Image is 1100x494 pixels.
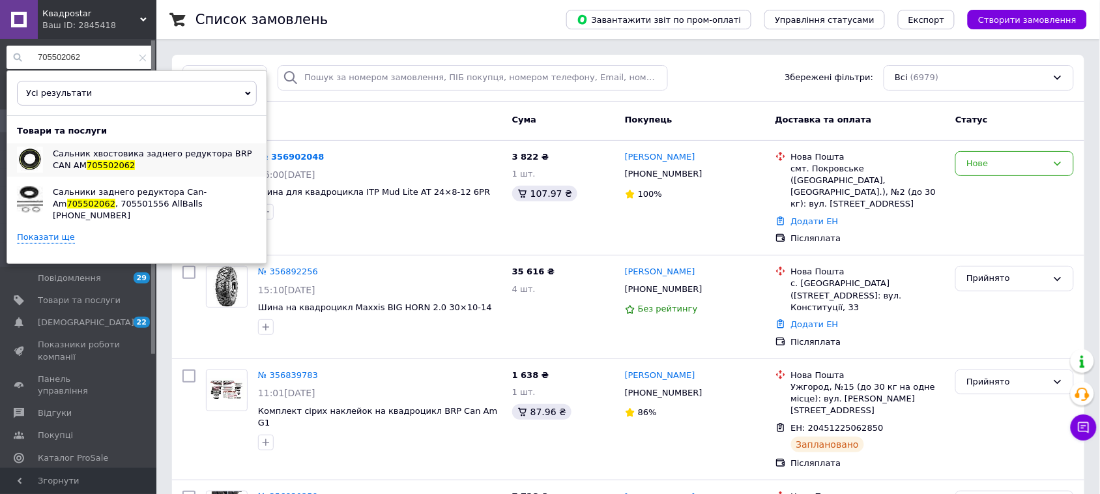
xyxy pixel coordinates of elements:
div: Післяплата [791,233,946,244]
div: с. [GEOGRAPHIC_DATA] ([STREET_ADDRESS]: вул. Конституції, 33 [791,278,946,313]
a: Шина на квадроцикл Maxxis BIG HORN 2.0 30×10-14 [258,302,492,312]
span: Всі [895,72,908,84]
span: Показники роботи компанії [38,339,121,362]
span: Збережені фільтри: [785,72,874,84]
a: [PERSON_NAME] [625,151,695,164]
button: Створити замовлення [968,10,1087,29]
span: 1 шт. [512,169,536,179]
img: Фото товару [207,267,247,307]
a: Показати ще [17,231,75,244]
a: Шина для квадроцикла ITP Mud Lite AT 24×8-12 6PR [258,187,490,197]
span: 1 шт. [512,387,536,397]
a: Додати ЕН [791,319,839,329]
span: 11:01[DATE] [258,388,315,398]
span: 29 [134,272,150,283]
div: Післяплата [791,458,946,469]
a: [PERSON_NAME] [625,370,695,382]
span: 4 шт. [512,284,536,294]
span: Сальник хвостовика заднего редуктора BRP CAN AM [53,149,252,170]
span: 86% [638,407,657,417]
div: Товари та послуги [7,125,117,137]
span: 22 [134,317,150,328]
span: Доставка та оплата [775,115,872,124]
span: 100% [638,189,662,199]
span: 705502062 [67,199,115,209]
span: Покупці [38,429,73,441]
input: Пошук [7,46,153,69]
div: Нова Пошта [791,370,946,381]
a: Фото товару [206,266,248,308]
div: [PHONE_NUMBER] [622,385,705,401]
span: Відгуки [38,407,72,419]
span: , 705501556 AllBalls [PHONE_NUMBER] [53,199,203,220]
span: 705502062 [87,160,135,170]
button: Чат з покупцем [1071,414,1097,441]
div: Нова Пошта [791,151,946,163]
h1: Список замовлень [195,12,328,27]
span: Усі результати [26,88,92,98]
div: 107.97 ₴ [512,186,577,201]
span: (6979) [910,72,938,82]
span: Квадроstar [42,8,140,20]
span: Панель управління [38,373,121,397]
a: Створити замовлення [955,14,1087,24]
span: Без рейтингу [638,304,698,313]
button: Управління статусами [764,10,885,29]
div: Ужгород, №15 (до 30 кг на одне місце): вул. [PERSON_NAME][STREET_ADDRESS] [791,381,946,417]
span: Сальники заднего редуктора Can-Am [53,187,207,209]
div: [PHONE_NUMBER] [622,166,705,182]
a: № 356892256 [258,267,318,276]
div: 87.96 ₴ [512,404,572,420]
div: Ваш ID: 2845418 [42,20,156,31]
a: Комплект сірих наклейок на квадроцикл BRP Can Am G1 [258,406,497,428]
span: 16:00[DATE] [258,169,315,180]
div: Прийнято [966,375,1047,389]
span: Товари та послуги [38,295,121,306]
span: Управління статусами [775,15,875,25]
a: № 356839783 [258,370,318,380]
input: Пошук за номером замовлення, ПІБ покупця, номером телефону, Email, номером накладної [278,65,668,91]
a: Додати ЕН [791,216,839,226]
span: Експорт [908,15,945,25]
div: Післяплата [791,336,946,348]
div: Нове [966,157,1047,171]
span: Каталог ProSale [38,452,108,464]
a: № 356902048 [258,152,325,162]
span: Статус [955,115,988,124]
span: Створити замовлення [978,15,1077,25]
span: Cума [512,115,536,124]
span: [DEMOGRAPHIC_DATA] [38,317,134,328]
span: ЕН: 20451225062850 [791,423,884,433]
button: Завантажити звіт по пром-оплаті [566,10,751,29]
span: 35 616 ₴ [512,267,555,276]
span: 1 638 ₴ [512,370,549,380]
span: Повідомлення [38,272,101,284]
span: Покупець [625,115,673,124]
span: 15:10[DATE] [258,285,315,295]
span: Завантажити звіт по пром-оплаті [577,14,741,25]
button: Експорт [898,10,955,29]
img: Фото товару [207,379,247,401]
a: [PERSON_NAME] [625,266,695,278]
div: Прийнято [966,272,1047,285]
div: Нова Пошта [791,266,946,278]
div: смт. Покровське ([GEOGRAPHIC_DATA], [GEOGRAPHIC_DATA].), №2 (до 30 кг): вул. [STREET_ADDRESS] [791,163,946,211]
div: Заплановано [791,437,865,452]
span: 3 822 ₴ [512,152,549,162]
div: [PHONE_NUMBER] [622,281,705,298]
a: Фото товару [206,370,248,411]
